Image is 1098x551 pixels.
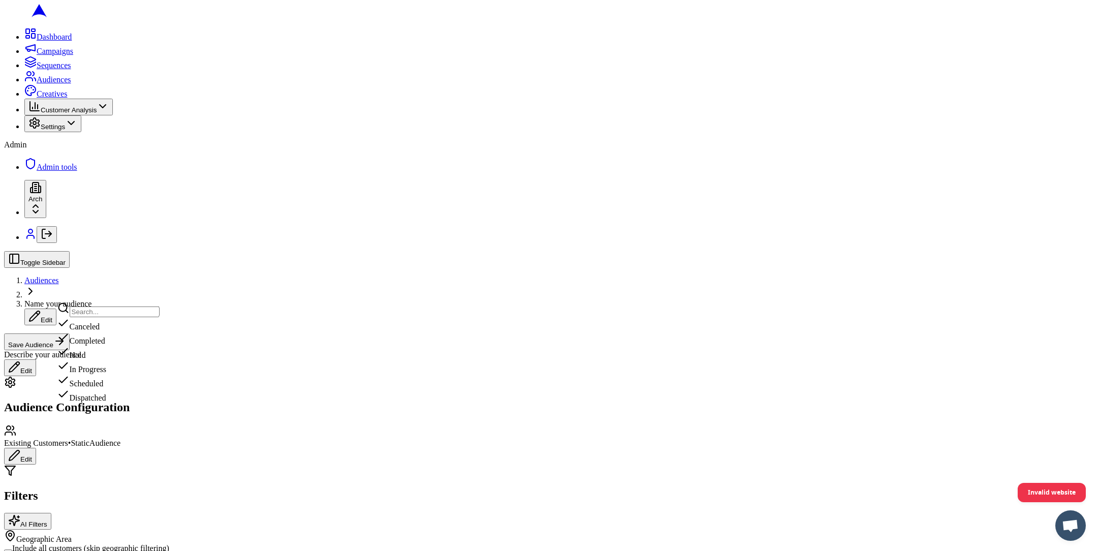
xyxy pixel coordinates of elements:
a: Creatives [24,89,67,98]
div: Admin [4,140,1094,149]
a: Audiences [24,276,59,285]
span: Creatives [37,89,67,98]
div: In Progress [57,360,160,374]
span: Edit [41,316,52,324]
span: Campaigns [37,47,73,55]
button: Edit [24,309,56,325]
span: Invalid website [1028,483,1076,501]
h2: Filters [4,489,1094,503]
span: Toggle Sidebar [20,259,66,266]
div: Hold [57,346,160,360]
button: Customer Analysis [24,99,113,115]
a: Audiences [24,75,71,84]
span: Arch [28,195,42,203]
div: Dispatched [57,388,160,403]
button: Edit [4,359,36,376]
button: Save Audience [4,333,70,350]
button: AI Filters [4,513,51,530]
a: Open chat [1055,510,1086,541]
div: Completed [57,331,160,346]
nav: breadcrumb [4,276,1094,325]
span: AI Filters [20,521,47,528]
a: Admin tools [24,163,77,171]
span: Dashboard [37,33,72,41]
button: Settings [24,115,81,132]
span: • [68,439,71,447]
a: Sequences [24,61,71,70]
button: Toggle Sidebar [4,251,70,268]
span: Sequences [37,61,71,70]
span: Admin tools [37,163,77,171]
a: Campaigns [24,47,73,55]
div: Canceled [57,317,160,331]
button: Arch [24,180,46,218]
div: Suggestions [57,317,160,403]
span: Existing Customers [4,439,68,447]
span: Describe your audience [4,350,81,359]
input: Search... [70,307,160,317]
span: Edit [20,367,32,375]
span: Customer Analysis [41,106,97,114]
div: Geographic Area [4,530,1094,544]
h2: Audience Configuration [4,401,1094,414]
a: Dashboard [24,33,72,41]
span: Name your audience [24,299,91,308]
div: Scheduled [57,374,160,388]
span: Settings [41,123,65,131]
button: Log out [37,226,57,243]
span: Static Audience [71,439,120,447]
span: Audiences [37,75,71,84]
button: Edit [4,448,36,465]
